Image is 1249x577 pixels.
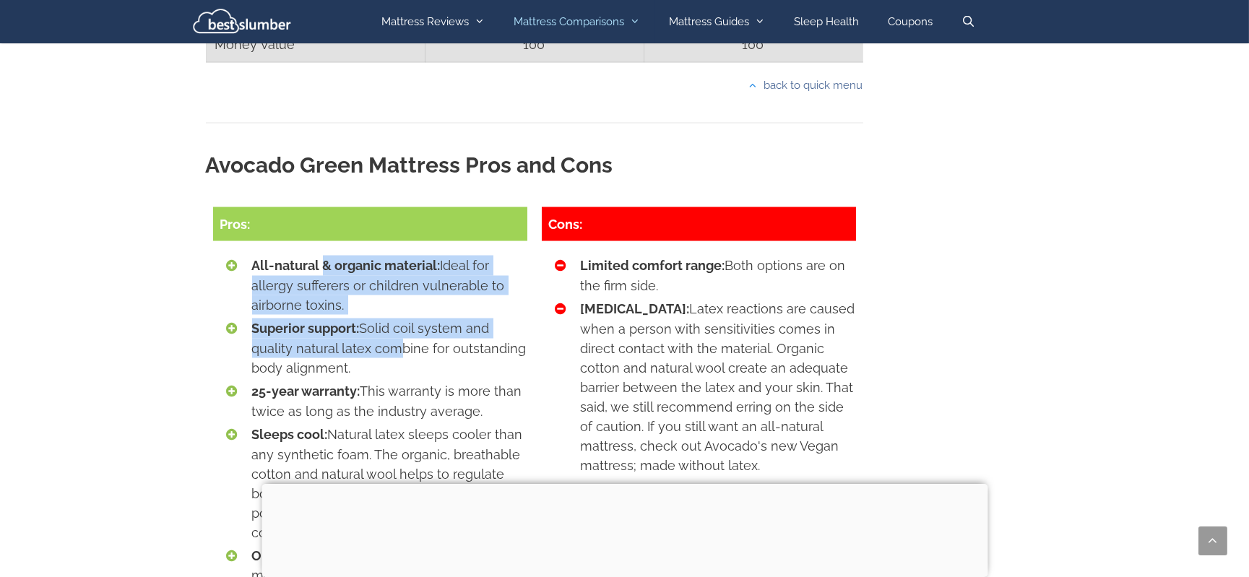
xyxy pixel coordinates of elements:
h2: Avocado Green Mattress Pros and Cons [206,152,863,178]
h4: Pros: [213,207,527,241]
a: Scroll back to top [1198,526,1227,555]
strong: Sleeps cool: [252,427,328,442]
strong: Outstanding dollar value: [252,548,411,563]
strong: 25-year warranty: [252,383,360,399]
h4: Cons: [542,207,856,241]
td: Money Value [206,26,425,63]
strong: [MEDICAL_DATA]: [581,301,690,316]
li: Latex reactions are caused when a person with sensitivities comes in direct contact with the mate... [581,299,856,475]
iframe: Advertisement [262,484,987,573]
li: Natural latex sleeps cooler than any synthetic foam. The organic, breathable cotton and natural w... [252,425,527,542]
li: This warranty is more than twice as long as the industry average. [252,381,527,421]
strong: Limited comfort range: [581,258,725,273]
strong: All-natural & organic material: [252,258,441,273]
td: 100 [644,26,863,63]
td: 100 [425,26,644,63]
a: back to quick menu [764,79,863,92]
strong: Superior support: [252,321,360,336]
li: Both options are on the firm side. [581,256,856,295]
li: Solid coil system and quality natural latex combine for outstanding body alignment. [252,318,527,378]
li: Ideal for allergy sufferers or children vulnerable to airborne toxins. [252,256,527,315]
